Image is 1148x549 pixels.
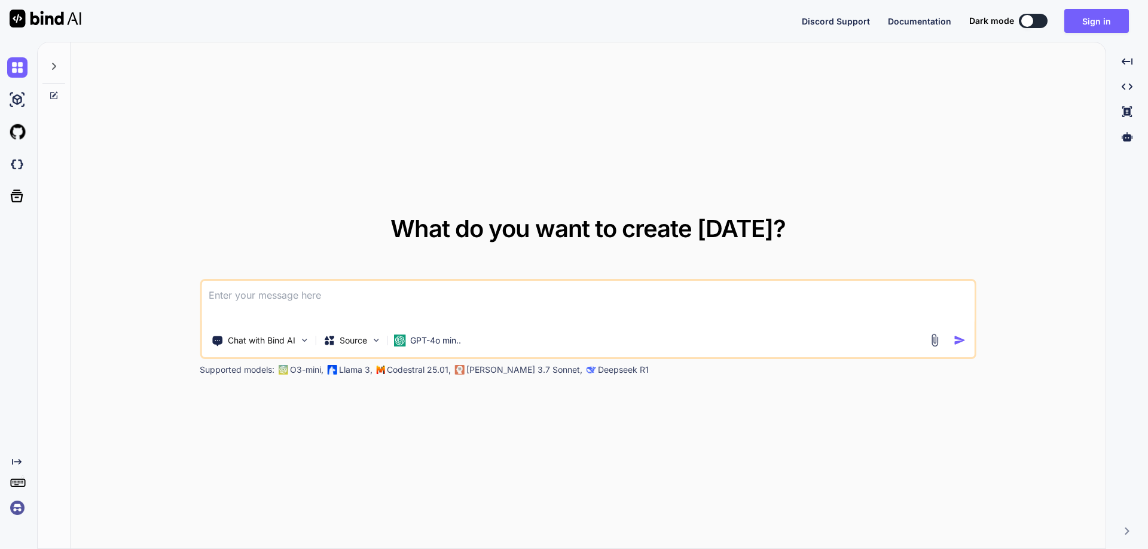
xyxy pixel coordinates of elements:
[969,15,1014,27] span: Dark mode
[802,16,870,26] span: Discord Support
[586,365,596,375] img: claude
[888,16,951,26] span: Documentation
[10,10,81,27] img: Bind AI
[390,214,786,243] span: What do you want to create [DATE]?
[928,333,942,347] img: attachment
[7,90,28,110] img: ai-studio
[327,365,337,375] img: Llama2
[7,154,28,174] img: darkCloudIdeIcon
[340,335,367,346] p: Source
[7,57,28,78] img: chat
[7,498,28,518] img: signin
[888,15,951,27] button: Documentation
[598,364,649,376] p: Deepseek R1
[228,335,295,346] p: Chat with Bind AI
[200,364,274,376] p: Supported models:
[410,335,461,346] p: GPT-4o min..
[339,364,373,376] p: Llama 3,
[802,15,870,27] button: Discord Support
[290,364,323,376] p: O3-mini,
[299,335,309,345] img: Pick Tools
[393,335,405,346] img: GPT-4o mini
[954,334,966,346] img: icon
[387,364,451,376] p: Codestral 25.01,
[278,365,288,375] img: GPT-4
[7,122,28,142] img: githubLight
[371,335,381,345] img: Pick Models
[466,364,582,376] p: [PERSON_NAME] 3.7 Sonnet,
[1064,9,1129,33] button: Sign in
[454,365,464,375] img: claude
[376,366,384,374] img: Mistral-AI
